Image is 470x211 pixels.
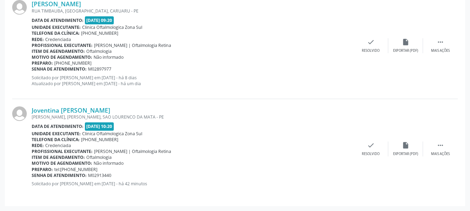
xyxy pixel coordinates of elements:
b: Senha de atendimento: [32,66,87,72]
div: Exportar (PDF) [393,48,418,53]
b: Data de atendimento: [32,17,83,23]
p: Solicitado por [PERSON_NAME] em [DATE] - há 8 dias Atualizado por [PERSON_NAME] em [DATE] - há um... [32,75,353,87]
b: Data de atendimento: [32,123,83,129]
i:  [437,38,444,46]
span: tel:[PHONE_NUMBER] [54,167,97,172]
span: Clinica Oftalmologica Zona Sul [82,24,142,30]
a: Joventina [PERSON_NAME] [32,106,110,114]
span: M02897977 [88,66,111,72]
b: Telefone da clínica: [32,30,80,36]
b: Motivo de agendamento: [32,54,92,60]
b: Profissional executante: [32,42,93,48]
b: Item de agendamento: [32,48,85,54]
span: Oftalmologia [86,48,112,54]
span: Credenciada [45,36,71,42]
b: Item de agendamento: [32,154,85,160]
span: [PERSON_NAME] | Oftalmologia Retina [94,42,171,48]
span: [PERSON_NAME] | Oftalmologia Retina [94,148,171,154]
b: Unidade executante: [32,131,81,137]
div: RUA TIMBAUBA, [GEOGRAPHIC_DATA], CARUARU - PE [32,8,353,14]
span: Não informado [94,54,124,60]
i: check [367,38,375,46]
span: [PHONE_NUMBER] [81,137,118,143]
i: insert_drive_file [402,141,409,149]
b: Unidade executante: [32,24,81,30]
b: Telefone da clínica: [32,137,80,143]
span: [DATE] 10:20 [85,122,114,130]
div: [PERSON_NAME], [PERSON_NAME], SAO LOURENCO DA MATA - PE [32,114,353,120]
span: [PHONE_NUMBER] [81,30,118,36]
span: M02913440 [88,172,111,178]
span: [DATE] 09:20 [85,16,114,24]
div: Resolvido [362,152,380,156]
p: Solicitado por [PERSON_NAME] em [DATE] - há 42 minutos [32,181,353,187]
div: Exportar (PDF) [393,152,418,156]
span: Clinica Oftalmologica Zona Sul [82,131,142,137]
span: [PHONE_NUMBER] [54,60,91,66]
i: insert_drive_file [402,38,409,46]
img: img [12,106,27,121]
i:  [437,141,444,149]
b: Rede: [32,36,44,42]
b: Profissional executante: [32,148,93,154]
i: check [367,141,375,149]
span: Oftalmologia [86,154,112,160]
div: Resolvido [362,48,380,53]
b: Senha de atendimento: [32,172,87,178]
span: Não informado [94,160,124,166]
b: Preparo: [32,60,53,66]
div: Mais ações [431,48,450,53]
b: Rede: [32,143,44,148]
b: Motivo de agendamento: [32,160,92,166]
b: Preparo: [32,167,53,172]
div: Mais ações [431,152,450,156]
span: Credenciada [45,143,71,148]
